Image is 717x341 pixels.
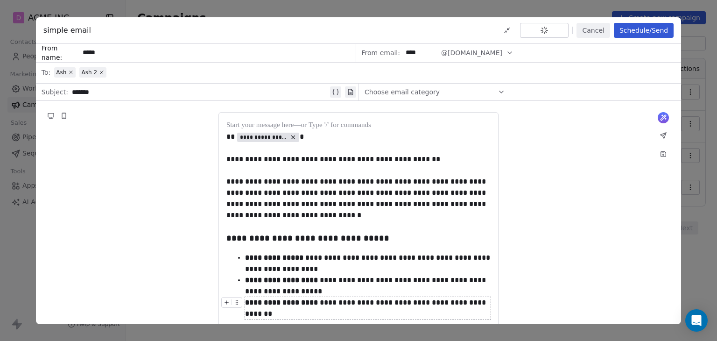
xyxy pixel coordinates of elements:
[81,69,97,76] span: Ash 2
[56,69,66,76] span: Ash
[43,25,91,36] span: simple email
[42,87,68,99] span: Subject:
[362,48,400,57] span: From email:
[614,23,674,38] button: Schedule/Send
[685,309,708,332] div: Open Intercom Messenger
[42,43,79,62] span: From name:
[576,23,610,38] button: Cancel
[365,87,440,97] span: Choose email category
[42,68,50,77] span: To:
[441,48,502,58] span: @[DOMAIN_NAME]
